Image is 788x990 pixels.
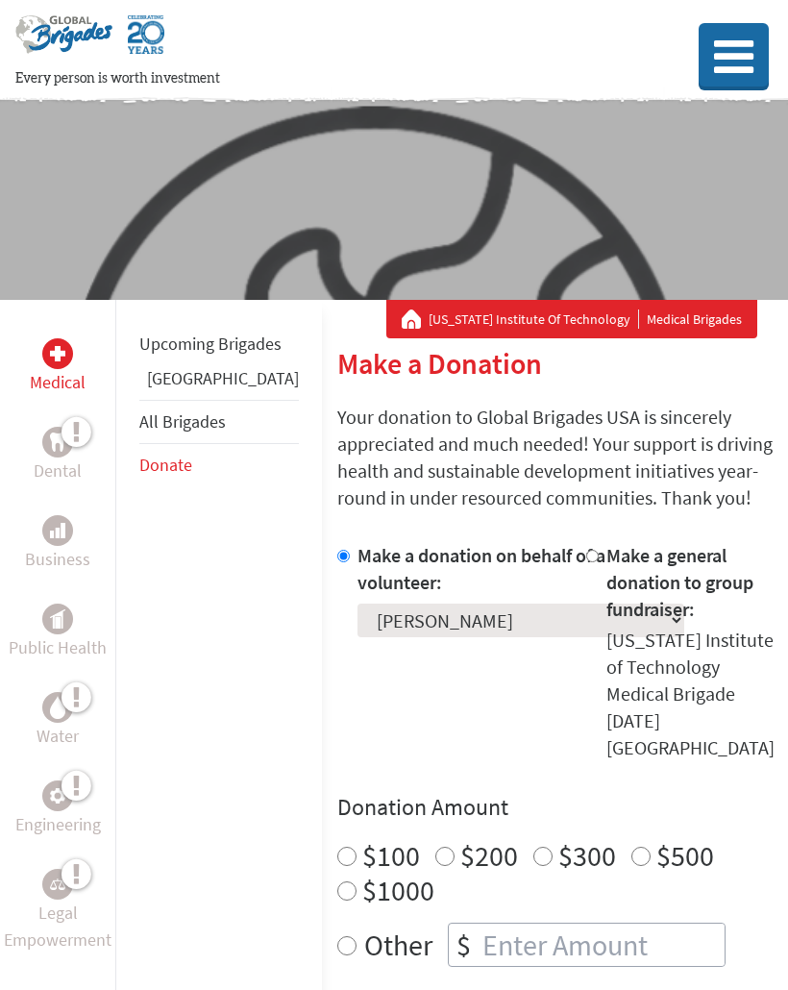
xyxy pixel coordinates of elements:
[460,837,518,874] label: $200
[50,523,65,538] img: Business
[50,433,65,451] img: Dental
[42,338,73,369] div: Medical
[30,369,86,396] p: Medical
[4,900,111,953] p: Legal Empowerment
[34,427,82,484] a: DentalDental
[337,792,773,823] h4: Donation Amount
[139,365,299,400] li: Guatemala
[42,604,73,634] div: Public Health
[9,604,107,661] a: Public HealthPublic Health
[606,543,753,621] label: Make a general donation to group fundraiser:
[606,627,775,761] div: [US_STATE] Institute of Technology Medical Brigade [DATE] [GEOGRAPHIC_DATA]
[50,696,65,718] img: Water
[15,15,112,69] img: Global Brigades Logo
[139,410,226,433] a: All Brigades
[147,367,299,389] a: [GEOGRAPHIC_DATA]
[34,458,82,484] p: Dental
[139,454,192,476] a: Donate
[337,346,773,381] h2: Make a Donation
[50,788,65,804] img: Engineering
[479,924,725,966] input: Enter Amount
[42,515,73,546] div: Business
[42,427,73,458] div: Dental
[15,811,101,838] p: Engineering
[337,404,773,511] p: Your donation to Global Brigades USA is sincerely appreciated and much needed! Your support is dr...
[30,338,86,396] a: MedicalMedical
[364,923,432,967] label: Other
[128,15,164,69] img: Global Brigades Celebrating 20 Years
[449,924,479,966] div: $
[558,837,616,874] label: $300
[15,780,101,838] a: EngineeringEngineering
[139,333,282,355] a: Upcoming Brigades
[9,634,107,661] p: Public Health
[42,692,73,723] div: Water
[362,837,420,874] label: $100
[139,400,299,444] li: All Brigades
[15,69,647,88] p: Every person is worth investment
[37,723,79,750] p: Water
[50,609,65,629] img: Public Health
[429,309,639,329] a: [US_STATE] Institute Of Technology
[4,869,111,953] a: Legal EmpowermentLegal Empowerment
[357,543,605,594] label: Make a donation on behalf of a volunteer:
[25,546,90,573] p: Business
[402,309,742,329] div: Medical Brigades
[139,444,299,486] li: Donate
[362,872,434,908] label: $1000
[656,837,714,874] label: $500
[139,323,299,365] li: Upcoming Brigades
[25,515,90,573] a: BusinessBusiness
[50,879,65,890] img: Legal Empowerment
[42,869,73,900] div: Legal Empowerment
[50,346,65,361] img: Medical
[42,780,73,811] div: Engineering
[37,692,79,750] a: WaterWater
